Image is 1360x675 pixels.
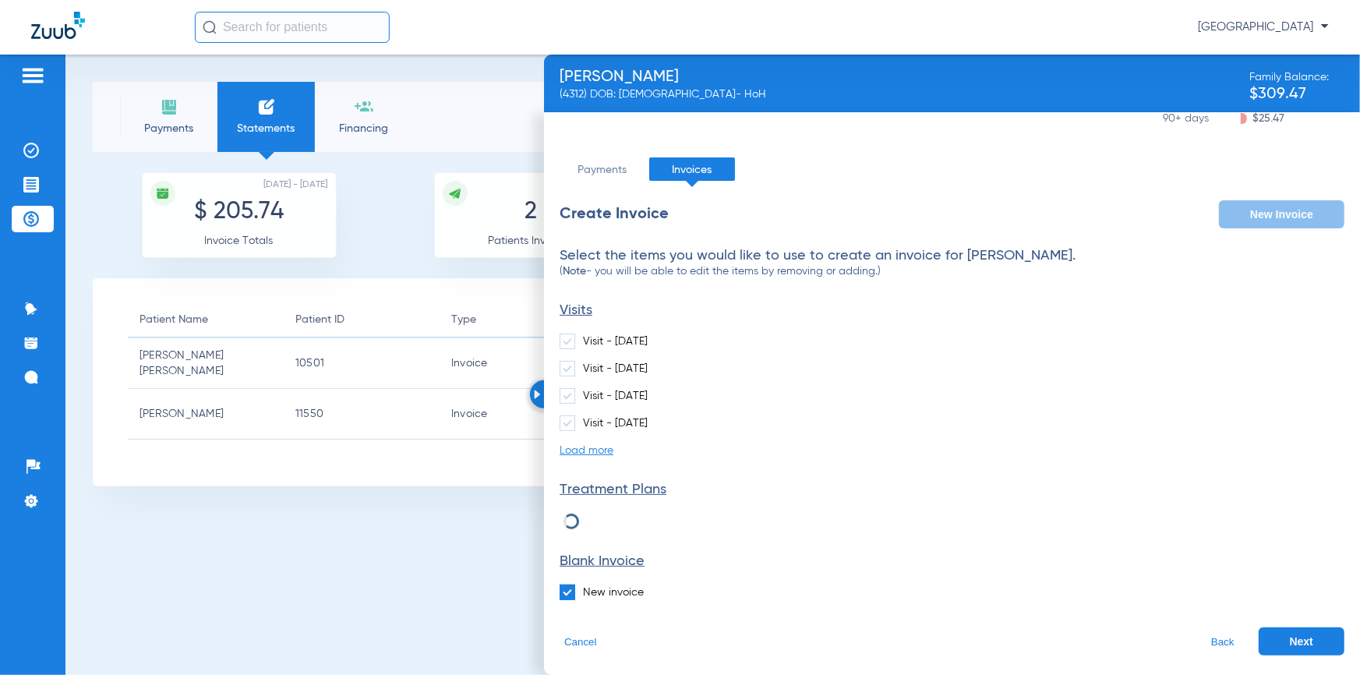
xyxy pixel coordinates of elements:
div: Patient Name [140,311,208,328]
td: 11550 [284,389,440,440]
div: [PERSON_NAME] [560,69,766,85]
button: New Invoice [1219,200,1344,228]
h3: ( - you will be able to edit the items by removing or adding.) [560,263,1344,279]
h4: Blank Invoice [560,553,1344,569]
td: Invoice [440,389,676,440]
td: 10501 [284,338,440,389]
img: Arrow [534,390,541,399]
span: Invoice Totals [205,235,274,246]
div: Patient ID [295,311,344,328]
img: Zuub Logo [31,12,85,39]
td: Invoice [440,338,676,389]
b: Note [563,266,586,277]
h4: Visits [560,302,1344,318]
img: Search Icon [203,20,217,34]
span: Patients Invoiced [489,235,574,246]
div: Type [451,311,476,328]
li: $25.47 [1163,111,1344,126]
li: Load more [560,443,613,458]
div: Patient ID [295,311,428,328]
span: [DATE] - [DATE] [264,177,328,193]
span: 2 [525,200,538,224]
img: hamburger-icon [20,66,45,85]
li: Invoices [649,157,735,181]
label: Visit - [DATE] [560,388,648,404]
h2: Select the items you would like to use to create an invoice for [PERSON_NAME]. [560,248,1344,263]
label: Visit - [DATE] [560,334,648,349]
span: $ 205.74 [194,200,284,224]
span: 90+ days [1163,111,1241,126]
div: Create Invoice [560,200,669,228]
span: Statements [229,121,303,136]
button: Back [1206,635,1239,648]
span: $309.47 [1249,87,1329,102]
button: Next [1259,627,1344,656]
div: Type [451,311,665,328]
label: Visit - [DATE] [560,415,648,431]
span: Payments [132,121,206,136]
input: Search for patients [195,12,390,43]
div: (4312) DOB: [DEMOGRAPHIC_DATA] - HoH [560,87,766,102]
button: Cancel [560,627,602,656]
img: financing icon [355,97,373,116]
li: Payments [560,157,645,181]
label: Visit - [DATE] [560,361,648,376]
img: icon [156,186,170,200]
td: [PERSON_NAME] [128,389,284,440]
span: Financing [327,121,401,136]
h4: Treatment Plans [560,482,1344,497]
div: Patient Name [140,311,272,328]
img: payments icon [160,97,178,116]
div: Family Balance: [1249,69,1329,102]
td: [PERSON_NAME] [PERSON_NAME] [128,338,284,389]
label: New invoice [560,585,644,600]
img: invoices icon [257,97,276,116]
img: icon [448,186,462,200]
span: [GEOGRAPHIC_DATA] [1198,19,1329,35]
